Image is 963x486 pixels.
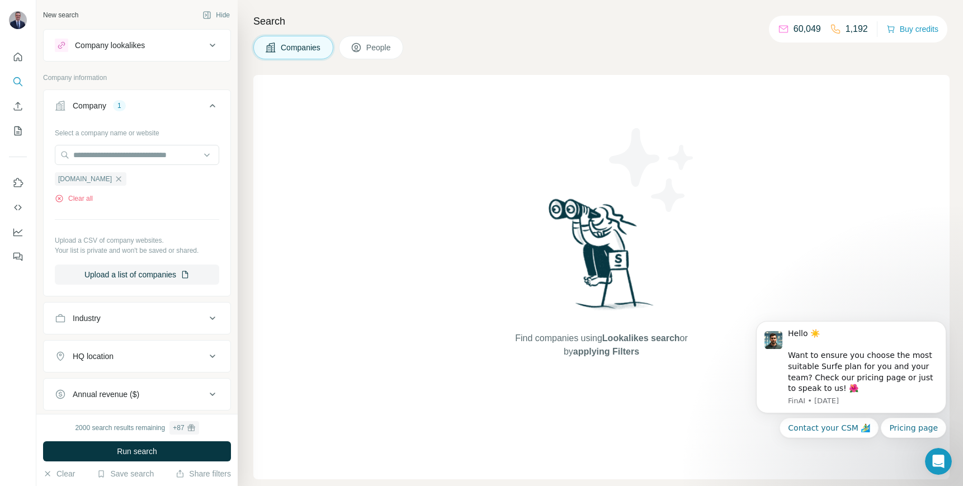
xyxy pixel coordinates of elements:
[9,47,27,67] button: Quick start
[602,333,680,343] span: Lookalikes search
[55,194,93,204] button: Clear all
[113,101,126,111] div: 1
[73,100,106,111] div: Company
[73,389,139,400] div: Annual revenue ($)
[9,72,27,92] button: Search
[9,197,27,218] button: Use Surfe API
[253,13,950,29] h4: Search
[55,235,219,246] p: Upload a CSV of company websites.
[739,284,963,456] iframe: Intercom notifications message
[55,246,219,256] p: Your list is private and won't be saved or shared.
[9,247,27,267] button: Feedback
[9,121,27,141] button: My lists
[9,222,27,242] button: Dashboard
[544,196,660,320] img: Surfe Illustration - Woman searching with binoculars
[75,421,199,435] div: 2000 search results remaining
[43,441,231,461] button: Run search
[58,174,112,184] span: [DOMAIN_NAME]
[195,7,238,23] button: Hide
[176,468,231,479] button: Share filters
[97,468,154,479] button: Save search
[846,22,868,36] p: 1,192
[9,173,27,193] button: Use Surfe on LinkedIn
[366,42,392,53] span: People
[512,332,691,358] span: Find companies using or by
[9,11,27,29] img: Avatar
[602,120,702,220] img: Surfe Illustration - Stars
[281,42,322,53] span: Companies
[573,347,639,356] span: applying Filters
[925,448,952,475] iframe: Intercom live chat
[44,32,230,59] button: Company lookalikes
[73,351,114,362] div: HQ location
[43,73,231,83] p: Company information
[173,423,184,433] div: + 87
[44,92,230,124] button: Company1
[794,22,821,36] p: 60,049
[43,468,75,479] button: Clear
[44,343,230,370] button: HQ location
[55,124,219,138] div: Select a company name or website
[117,446,157,457] span: Run search
[43,10,78,20] div: New search
[44,381,230,408] button: Annual revenue ($)
[886,21,938,37] button: Buy credits
[55,265,219,285] button: Upload a list of companies
[9,96,27,116] button: Enrich CSV
[73,313,101,324] div: Industry
[75,40,145,51] div: Company lookalikes
[44,305,230,332] button: Industry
